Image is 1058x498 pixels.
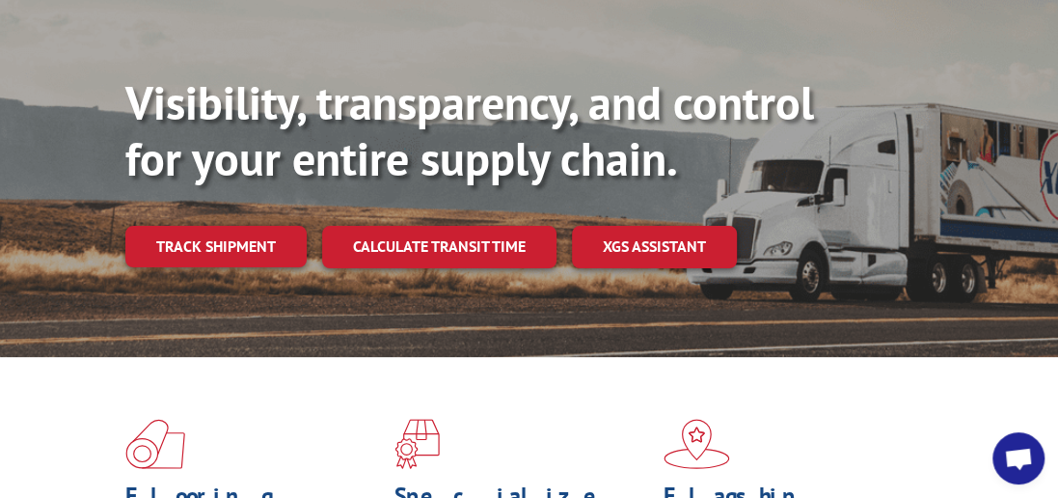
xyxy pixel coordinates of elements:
[125,419,185,469] img: xgs-icon-total-supply-chain-intelligence-red
[992,432,1044,484] div: Open chat
[664,419,730,469] img: xgs-icon-flagship-distribution-model-red
[322,226,556,267] a: Calculate transit time
[125,226,307,266] a: Track shipment
[394,419,440,469] img: xgs-icon-focused-on-flooring-red
[572,226,737,267] a: XGS ASSISTANT
[125,72,814,188] b: Visibility, transparency, and control for your entire supply chain.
